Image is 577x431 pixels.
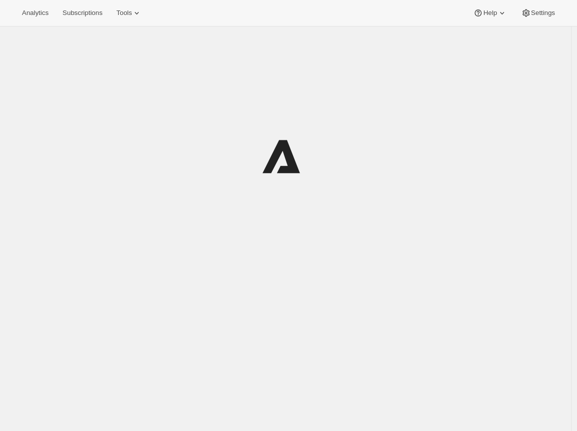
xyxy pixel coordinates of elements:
[531,9,555,17] span: Settings
[56,6,108,20] button: Subscriptions
[116,9,132,17] span: Tools
[467,6,513,20] button: Help
[110,6,148,20] button: Tools
[62,9,102,17] span: Subscriptions
[16,6,54,20] button: Analytics
[483,9,497,17] span: Help
[22,9,48,17] span: Analytics
[515,6,561,20] button: Settings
